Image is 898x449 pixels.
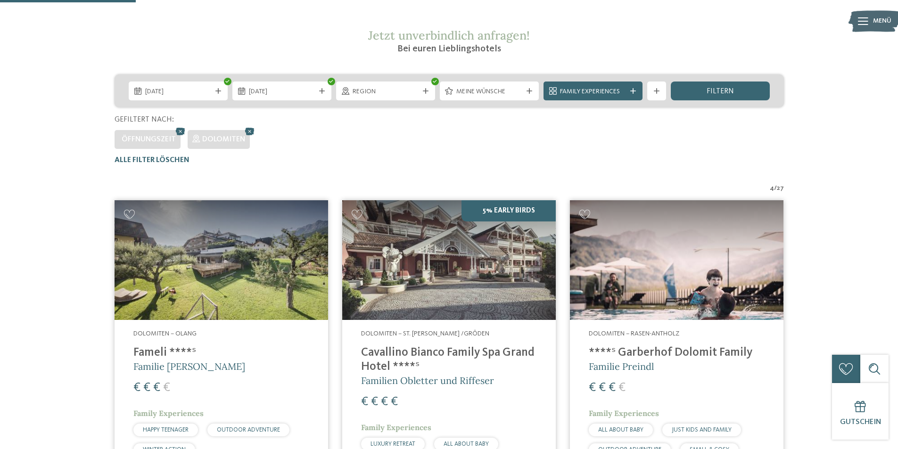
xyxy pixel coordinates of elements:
[361,396,368,408] span: €
[589,382,596,394] span: €
[353,87,419,97] span: Region
[249,87,315,97] span: [DATE]
[777,184,784,193] span: 27
[618,382,626,394] span: €
[371,396,378,408] span: €
[133,360,245,372] span: Familie [PERSON_NAME]
[361,330,489,337] span: Dolomiten – St. [PERSON_NAME] /Gröden
[832,383,889,440] a: Gutschein
[589,330,679,337] span: Dolomiten – Rasen-Antholz
[774,184,777,193] span: /
[381,396,388,408] span: €
[672,427,732,433] span: JUST KIDS AND FAMILY
[145,87,211,97] span: [DATE]
[391,396,398,408] span: €
[217,427,280,433] span: OUTDOOR ADVENTURE
[840,418,881,426] span: Gutschein
[589,360,654,372] span: Familie Preindl
[707,88,734,95] span: filtern
[589,346,765,360] h4: ****ˢ Garberhof Dolomit Family
[397,44,501,54] span: Bei euren Lieblingshotels
[770,184,774,193] span: 4
[133,382,140,394] span: €
[560,87,626,97] span: Family Experiences
[115,156,189,164] span: Alle Filter löschen
[589,408,659,418] span: Family Experiences
[361,423,431,432] span: Family Experiences
[361,375,494,386] span: Familien Obletter und Riffeser
[456,87,522,97] span: Meine Wünsche
[153,382,160,394] span: €
[122,136,176,143] span: Öffnungszeit
[163,382,170,394] span: €
[133,330,197,337] span: Dolomiten – Olang
[444,441,489,447] span: ALL ABOUT BABY
[609,382,616,394] span: €
[115,116,174,123] span: Gefiltert nach:
[342,200,556,320] img: Family Spa Grand Hotel Cavallino Bianco ****ˢ
[115,200,328,320] img: Familienhotels gesucht? Hier findet ihr die besten!
[133,408,204,418] span: Family Experiences
[570,200,783,320] img: Familienhotels gesucht? Hier findet ihr die besten!
[143,427,189,433] span: HAPPY TEENAGER
[598,427,643,433] span: ALL ABOUT BABY
[202,136,245,143] span: Dolomiten
[599,382,606,394] span: €
[143,382,150,394] span: €
[361,346,537,374] h4: Cavallino Bianco Family Spa Grand Hotel ****ˢ
[371,441,415,447] span: LUXURY RETREAT
[368,28,530,43] span: Jetzt unverbindlich anfragen!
